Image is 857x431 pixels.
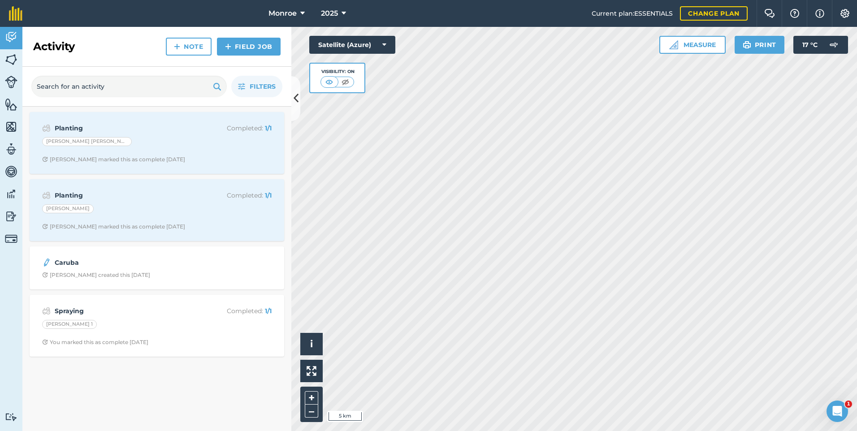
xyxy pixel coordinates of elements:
[42,272,150,279] div: [PERSON_NAME] created this [DATE]
[174,41,180,52] img: svg+xml;base64,PHN2ZyB4bWxucz0iaHR0cDovL3d3dy53My5vcmcvMjAwMC9zdmciIHdpZHRoPSIxNCIgaGVpZ2h0PSIyNC...
[42,339,48,345] img: Clock with arrow pointing clockwise
[340,78,351,86] img: svg+xml;base64,PHN2ZyB4bWxucz0iaHR0cDovL3d3dy53My5vcmcvMjAwMC9zdmciIHdpZHRoPSI1MCIgaGVpZ2h0PSI0MC...
[42,156,185,163] div: [PERSON_NAME] marked this as complete [DATE]
[42,320,97,329] div: [PERSON_NAME] 1
[789,9,800,18] img: A question mark icon
[35,185,279,236] a: PlantingCompleted: 1/1[PERSON_NAME]Clock with arrow pointing clockwise[PERSON_NAME] marked this a...
[5,76,17,88] img: svg+xml;base64,PD94bWwgdmVyc2lvbj0iMS4wIiBlbmNvZGluZz0idXRmLTgiPz4KPCEtLSBHZW5lcmF0b3I6IEFkb2JlIE...
[300,333,323,355] button: i
[659,36,726,54] button: Measure
[5,233,17,245] img: svg+xml;base64,PD94bWwgdmVyc2lvbj0iMS4wIiBlbmNvZGluZz0idXRmLTgiPz4KPCEtLSBHZW5lcmF0b3I6IEFkb2JlIE...
[35,300,279,351] a: SprayingCompleted: 1/1[PERSON_NAME] 1Clock with arrow pointing clockwiseYou marked this as comple...
[5,165,17,178] img: svg+xml;base64,PD94bWwgdmVyc2lvbj0iMS4wIiBlbmNvZGluZz0idXRmLTgiPz4KPCEtLSBHZW5lcmF0b3I6IEFkb2JlIE...
[42,156,48,162] img: Clock with arrow pointing clockwise
[592,9,673,18] span: Current plan : ESSENTIALS
[55,190,197,200] strong: Planting
[845,401,852,408] span: 1
[265,124,272,132] strong: 1 / 1
[35,252,279,284] a: CarubaClock with arrow pointing clockwise[PERSON_NAME] created this [DATE]
[310,338,313,349] span: i
[5,413,17,421] img: svg+xml;base64,PD94bWwgdmVyc2lvbj0iMS4wIiBlbmNvZGluZz0idXRmLTgiPz4KPCEtLSBHZW5lcmF0b3I6IEFkb2JlIE...
[42,204,94,213] div: [PERSON_NAME]
[735,36,785,54] button: Print
[200,306,272,316] p: Completed :
[324,78,335,86] img: svg+xml;base64,PHN2ZyB4bWxucz0iaHR0cDovL3d3dy53My5vcmcvMjAwMC9zdmciIHdpZHRoPSI1MCIgaGVpZ2h0PSI0MC...
[250,82,276,91] span: Filters
[33,39,75,54] h2: Activity
[764,9,775,18] img: Two speech bubbles overlapping with the left bubble in the forefront
[42,272,48,278] img: Clock with arrow pointing clockwise
[42,339,148,346] div: You marked this as complete [DATE]
[217,38,281,56] a: Field Job
[55,123,197,133] strong: Planting
[5,142,17,156] img: svg+xml;base64,PD94bWwgdmVyc2lvbj0iMS4wIiBlbmNvZGluZz0idXRmLTgiPz4KPCEtLSBHZW5lcmF0b3I6IEFkb2JlIE...
[5,187,17,201] img: svg+xml;base64,PD94bWwgdmVyc2lvbj0iMS4wIiBlbmNvZGluZz0idXRmLTgiPz4KPCEtLSBHZW5lcmF0b3I6IEFkb2JlIE...
[42,223,185,230] div: [PERSON_NAME] marked this as complete [DATE]
[55,306,197,316] strong: Spraying
[320,68,355,75] div: Visibility: On
[42,257,51,268] img: svg+xml;base64,PD94bWwgdmVyc2lvbj0iMS4wIiBlbmNvZGluZz0idXRmLTgiPz4KPCEtLSBHZW5lcmF0b3I6IEFkb2JlIE...
[42,137,132,146] div: [PERSON_NAME] [PERSON_NAME]
[802,36,818,54] span: 17 ° C
[307,366,316,376] img: Four arrows, one pointing top left, one top right, one bottom right and the last bottom left
[166,38,212,56] a: Note
[309,36,395,54] button: Satellite (Azure)
[321,8,338,19] span: 2025
[743,39,751,50] img: svg+xml;base64,PHN2ZyB4bWxucz0iaHR0cDovL3d3dy53My5vcmcvMjAwMC9zdmciIHdpZHRoPSIxOSIgaGVpZ2h0PSIyNC...
[35,117,279,168] a: PlantingCompleted: 1/1[PERSON_NAME] [PERSON_NAME]Clock with arrow pointing clockwise[PERSON_NAME]...
[5,210,17,223] img: svg+xml;base64,PD94bWwgdmVyc2lvbj0iMS4wIiBlbmNvZGluZz0idXRmLTgiPz4KPCEtLSBHZW5lcmF0b3I6IEFkb2JlIE...
[305,391,318,405] button: +
[42,306,51,316] img: svg+xml;base64,PD94bWwgdmVyc2lvbj0iMS4wIiBlbmNvZGluZz0idXRmLTgiPz4KPCEtLSBHZW5lcmF0b3I6IEFkb2JlIE...
[5,53,17,66] img: svg+xml;base64,PHN2ZyB4bWxucz0iaHR0cDovL3d3dy53My5vcmcvMjAwMC9zdmciIHdpZHRoPSI1NiIgaGVpZ2h0PSI2MC...
[265,191,272,199] strong: 1 / 1
[5,30,17,44] img: svg+xml;base64,PD94bWwgdmVyc2lvbj0iMS4wIiBlbmNvZGluZz0idXRmLTgiPz4KPCEtLSBHZW5lcmF0b3I6IEFkb2JlIE...
[840,9,850,18] img: A cog icon
[827,401,848,422] iframe: Intercom live chat
[5,120,17,134] img: svg+xml;base64,PHN2ZyB4bWxucz0iaHR0cDovL3d3dy53My5vcmcvMjAwMC9zdmciIHdpZHRoPSI1NiIgaGVpZ2h0PSI2MC...
[680,6,748,21] a: Change plan
[42,123,51,134] img: svg+xml;base64,PD94bWwgdmVyc2lvbj0iMS4wIiBlbmNvZGluZz0idXRmLTgiPz4KPCEtLSBHZW5lcmF0b3I6IEFkb2JlIE...
[213,81,221,92] img: svg+xml;base64,PHN2ZyB4bWxucz0iaHR0cDovL3d3dy53My5vcmcvMjAwMC9zdmciIHdpZHRoPSIxOSIgaGVpZ2h0PSIyNC...
[231,76,282,97] button: Filters
[5,98,17,111] img: svg+xml;base64,PHN2ZyB4bWxucz0iaHR0cDovL3d3dy53My5vcmcvMjAwMC9zdmciIHdpZHRoPSI1NiIgaGVpZ2h0PSI2MC...
[815,8,824,19] img: svg+xml;base64,PHN2ZyB4bWxucz0iaHR0cDovL3d3dy53My5vcmcvMjAwMC9zdmciIHdpZHRoPSIxNyIgaGVpZ2h0PSIxNy...
[9,6,22,21] img: fieldmargin Logo
[31,76,227,97] input: Search for an activity
[825,36,843,54] img: svg+xml;base64,PD94bWwgdmVyc2lvbj0iMS4wIiBlbmNvZGluZz0idXRmLTgiPz4KPCEtLSBHZW5lcmF0b3I6IEFkb2JlIE...
[55,258,197,267] strong: Caruba
[42,190,51,201] img: svg+xml;base64,PD94bWwgdmVyc2lvbj0iMS4wIiBlbmNvZGluZz0idXRmLTgiPz4KPCEtLSBHZW5lcmF0b3I6IEFkb2JlIE...
[200,123,272,133] p: Completed :
[669,40,678,49] img: Ruler icon
[225,41,231,52] img: svg+xml;base64,PHN2ZyB4bWxucz0iaHR0cDovL3d3dy53My5vcmcvMjAwMC9zdmciIHdpZHRoPSIxNCIgaGVpZ2h0PSIyNC...
[793,36,848,54] button: 17 °C
[42,224,48,229] img: Clock with arrow pointing clockwise
[200,190,272,200] p: Completed :
[305,405,318,418] button: –
[265,307,272,315] strong: 1 / 1
[268,8,297,19] span: Monroe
